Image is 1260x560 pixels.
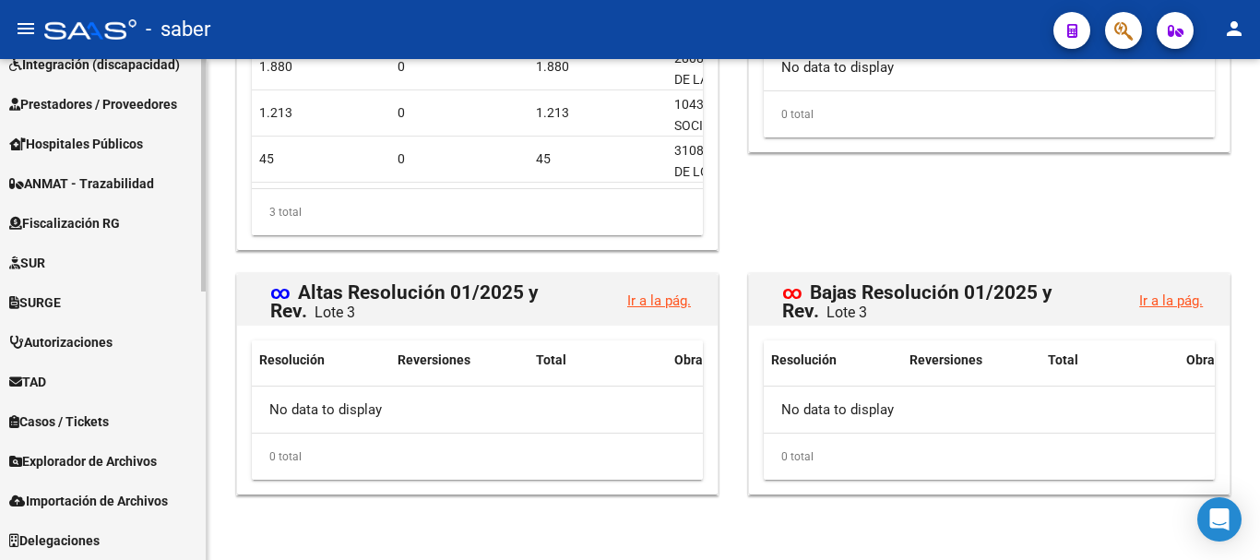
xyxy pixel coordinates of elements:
div: 45 [259,149,383,170]
div: Open Intercom Messenger [1197,497,1242,542]
button: Ir a la pág. [612,283,699,317]
datatable-header-cell: Total [1040,340,1179,380]
span: Fiscalización RG [9,213,120,233]
span: Explorador de Archivos [9,451,157,471]
span: SURGE [9,292,61,313]
div: 0 total [764,434,1215,480]
datatable-header-cell: Reversiones [390,340,529,380]
datatable-header-cell: Resolución [252,340,390,380]
span: Resolución [771,352,837,367]
div: 45 [536,149,660,170]
div: 0 total [252,434,703,480]
span: Prestadores / Proveedores [9,94,177,114]
div: 0 [398,56,521,77]
div: 0 [398,149,521,170]
mat-card-title: Altas Resolución 01/2025 y Rev. [270,268,598,322]
a: Ir a la pág. [627,292,691,309]
span: Importación de Archivos [9,491,168,511]
mat-card-title: Bajas Resolución 01/2025 y Rev. [782,268,1110,322]
span: Lote 3 [826,304,867,321]
span: Delegaciones [9,530,100,551]
mat-icon: menu [15,18,37,40]
span: Total [536,352,566,367]
span: TAD [9,372,46,392]
div: 1.213 [259,102,383,124]
span: Resolución [259,352,325,367]
span: Lote 3 [315,304,355,321]
span: Total [1048,352,1078,367]
span: ANMAT - Trazabilidad [9,173,154,194]
div: 1.880 [259,56,383,77]
button: Ir a la pág. [1124,283,1211,317]
datatable-header-cell: Obra Social Origen [667,340,805,380]
span: 104306 - OBRA SOCIAL DEL PERSONAL DE LA ACTIVIDAD CERVECERA Y AFINES [674,97,777,217]
div: 0 [398,102,521,124]
datatable-header-cell: Total [529,340,667,380]
div: 3 total [252,189,703,235]
a: Ir a la pág. [1139,292,1203,309]
span: SUR [9,253,45,273]
span: ∞ [782,281,802,304]
div: No data to display [764,44,1215,90]
div: No data to display [252,387,703,433]
span: Integración (discapacidad) [9,54,180,75]
span: ∞ [270,281,291,304]
div: 1.880 [536,56,660,77]
span: 3108 - OBRA SOCIAL DE LOS INMIGRANTES [DEMOGRAPHIC_DATA] Y SUS DESCENDIENTES RESIDENTES EN LA [GE... [674,143,809,326]
datatable-header-cell: Reversiones [902,340,1040,380]
span: - saber [146,9,210,50]
mat-icon: person [1223,18,1245,40]
span: Reversiones [398,352,470,367]
div: 1.213 [536,102,660,124]
span: Casos / Tickets [9,411,109,432]
span: Autorizaciones [9,332,113,352]
datatable-header-cell: Resolución [764,340,902,380]
div: No data to display [764,387,1215,433]
span: Reversiones [909,352,982,367]
span: Obra Social Origen [674,352,785,367]
span: Hospitales Públicos [9,134,143,154]
div: 0 total [764,91,1215,137]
